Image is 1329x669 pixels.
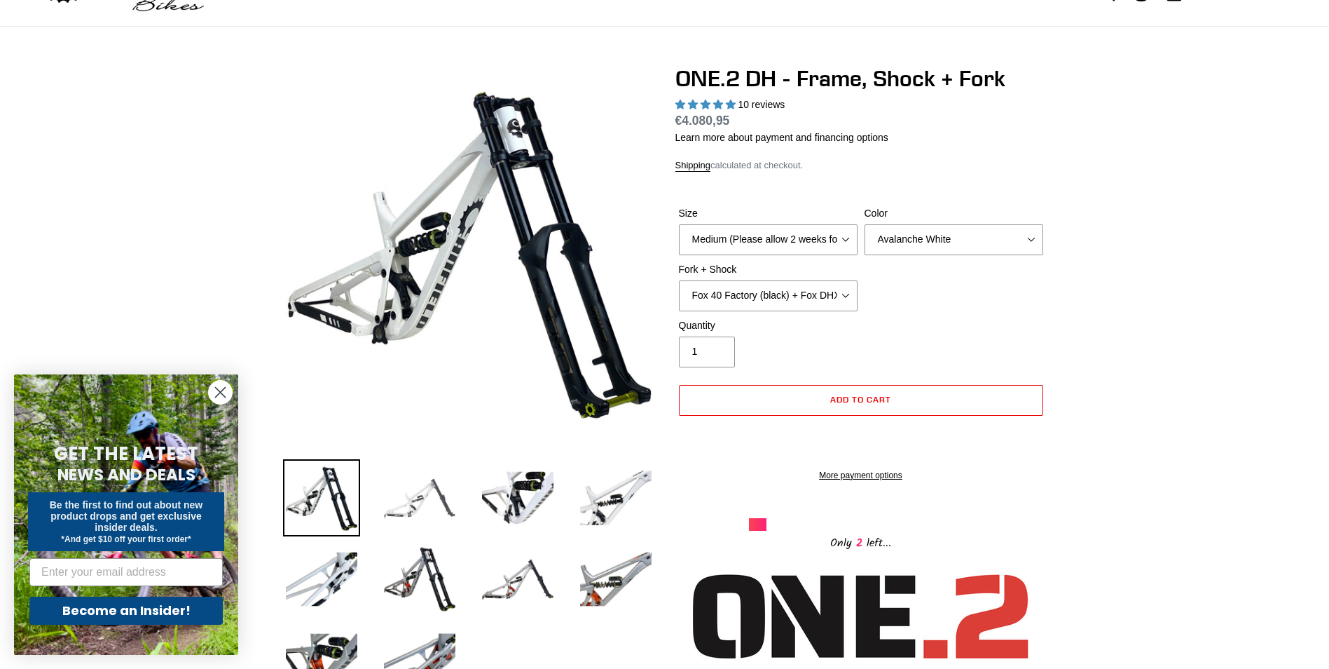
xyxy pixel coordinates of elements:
img: Load image into Gallery viewer, ONE.2 DH - Frame, Shock + Fork [577,541,654,618]
span: Add to cart [830,394,891,405]
img: Load image into Gallery viewer, ONE.2 DH - Frame, Shock + Fork [283,541,360,618]
a: Learn more about payment and financing options [675,132,888,143]
button: Become an Insider! [29,597,223,625]
h1: ONE.2 DH - Frame, Shock + Fork [675,65,1047,92]
img: Load image into Gallery viewer, ONE.2 DH - Frame, Shock + Fork [479,541,556,618]
label: Size [679,206,858,221]
span: Be the first to find out about new product drops and get exclusive insider deals. [50,499,203,533]
input: Enter your email address [29,558,223,586]
button: Add to cart [679,385,1043,416]
span: *And get $10 off your first order* [61,534,191,544]
span: 10 reviews [738,99,785,110]
img: Load image into Gallery viewer, ONE.2 DH - Frame, Shock + Fork [577,459,654,536]
label: Quantity [679,318,858,333]
img: Load image into Gallery viewer, ONE.2 DH - Frame, Shock + Fork [381,459,458,536]
a: More payment options [679,469,1043,482]
span: €4.080,95 [675,114,730,128]
img: Load image into Gallery viewer, ONE.2 DH - Frame, Shock + Fork [381,541,458,618]
div: calculated at checkout. [675,158,1047,173]
label: Fork + Shock [679,262,858,277]
span: NEWS AND DEALS [57,464,195,486]
a: Shipping [675,160,711,172]
iframe: PayPal-paypal [679,423,1043,454]
span: GET THE LATEST [54,441,198,466]
label: Color [865,206,1043,221]
span: 5.00 stars [675,99,738,110]
img: Load image into Gallery viewer, ONE.2 DH - Frame, Shock + Fork [479,459,556,536]
span: 2 [852,534,867,552]
button: Close dialog [208,380,233,405]
div: Only left... [749,531,973,553]
img: Load image into Gallery viewer, ONE.2 DH - Frame, Shock + Fork [283,459,360,536]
